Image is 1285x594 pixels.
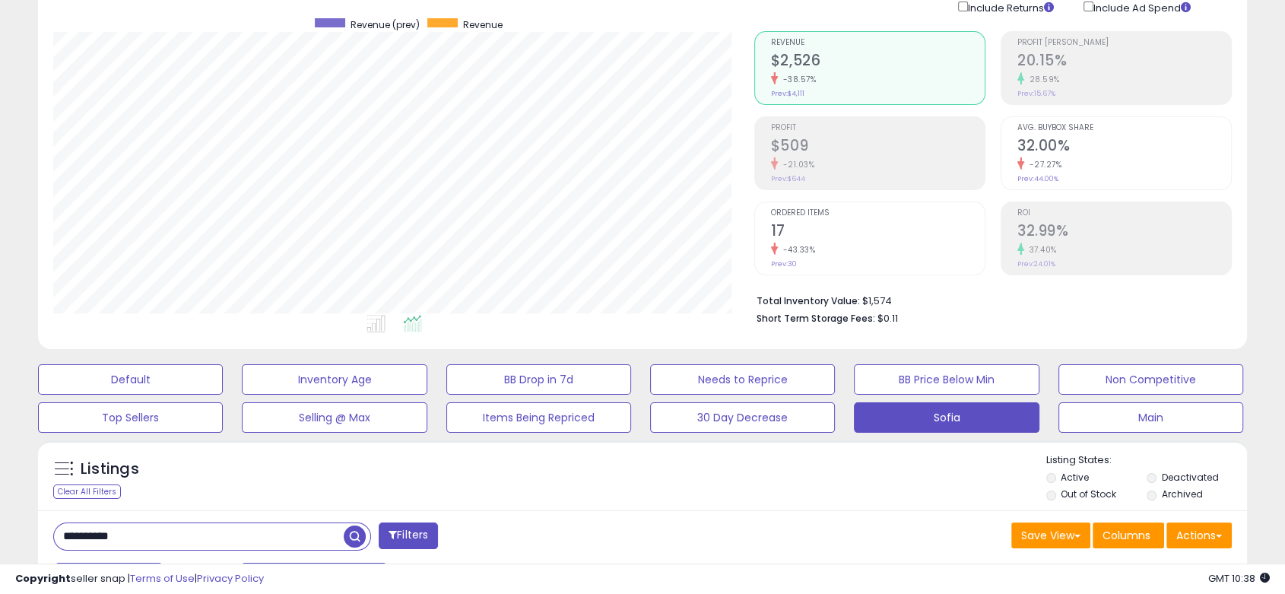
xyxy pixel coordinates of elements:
[242,402,427,433] button: Selling @ Max
[1166,523,1232,548] button: Actions
[1061,471,1089,484] label: Active
[242,364,427,395] button: Inventory Age
[854,364,1039,395] button: BB Price Below Min
[55,563,163,589] button: Last 30 Days
[1017,52,1231,72] h2: 20.15%
[771,39,985,47] span: Revenue
[771,137,985,157] h2: $509
[38,402,223,433] button: Top Sellers
[1017,137,1231,157] h2: 32.00%
[1011,523,1090,548] button: Save View
[1162,488,1203,500] label: Archived
[1024,244,1057,256] small: 37.40%
[778,74,817,85] small: -38.57%
[379,523,438,549] button: Filters
[778,244,816,256] small: -43.33%
[15,571,71,586] strong: Copyright
[757,291,1220,309] li: $1,574
[778,159,815,170] small: -21.03%
[1017,39,1231,47] span: Profit [PERSON_NAME]
[1017,89,1055,98] small: Prev: 15.67%
[1208,571,1270,586] span: 2025-09-9 10:38 GMT
[351,18,420,31] span: Revenue (prev)
[446,402,631,433] button: Items Being Repriced
[197,571,264,586] a: Privacy Policy
[1017,259,1055,268] small: Prev: 24.01%
[757,312,875,325] b: Short Term Storage Fees:
[38,364,223,395] button: Default
[1046,453,1247,468] p: Listing States:
[771,89,804,98] small: Prev: $4,111
[241,563,387,589] button: [DATE]-10 - Aug-09
[771,259,797,268] small: Prev: 30
[1093,523,1164,548] button: Columns
[771,174,805,183] small: Prev: $644
[15,572,264,586] div: seller snap | |
[854,402,1039,433] button: Sofia
[446,364,631,395] button: BB Drop in 7d
[1017,209,1231,218] span: ROI
[771,52,985,72] h2: $2,526
[650,402,835,433] button: 30 Day Decrease
[771,222,985,243] h2: 17
[771,209,985,218] span: Ordered Items
[1061,488,1116,500] label: Out of Stock
[1017,222,1231,243] h2: 32.99%
[650,364,835,395] button: Needs to Reprice
[130,571,195,586] a: Terms of Use
[463,18,503,31] span: Revenue
[1162,471,1219,484] label: Deactivated
[1024,74,1060,85] small: 28.59%
[1017,174,1058,183] small: Prev: 44.00%
[757,294,860,307] b: Total Inventory Value:
[1058,402,1243,433] button: Main
[81,459,139,480] h5: Listings
[1103,528,1150,543] span: Columns
[1024,159,1062,170] small: -27.27%
[1017,124,1231,132] span: Avg. Buybox Share
[1058,364,1243,395] button: Non Competitive
[53,484,121,499] div: Clear All Filters
[771,124,985,132] span: Profit
[877,311,898,326] span: $0.11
